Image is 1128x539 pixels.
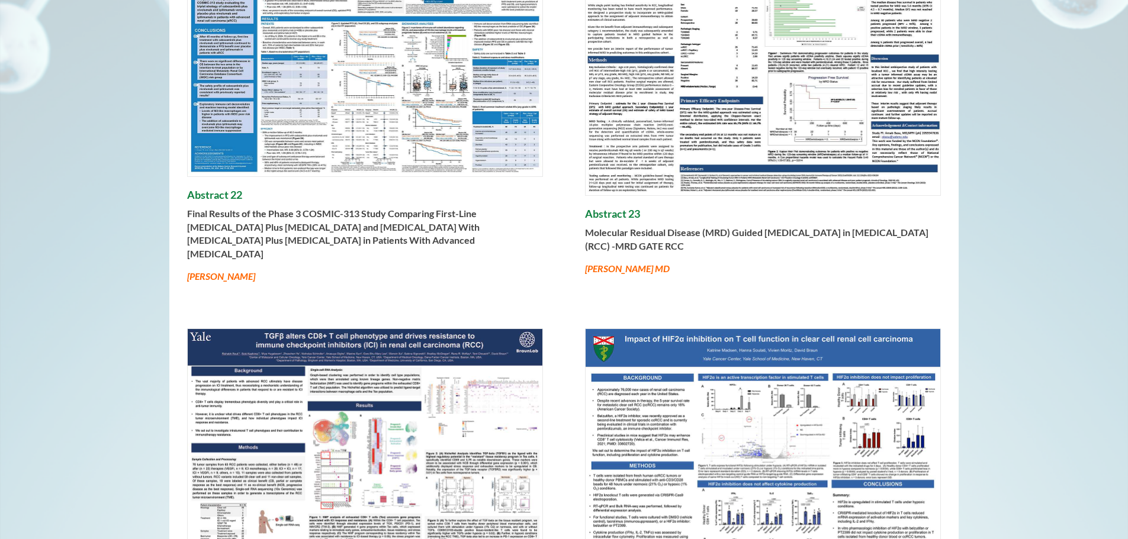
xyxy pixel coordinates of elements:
[187,270,255,282] em: [PERSON_NAME]
[585,227,928,251] strong: Molecular Residual Disease (MRD) Guided [MEDICAL_DATA] in [MEDICAL_DATA] (RCC) -MRD GATE RCC
[187,189,544,208] h4: Abstract 22
[585,208,941,227] h4: Abstract 23
[585,263,670,274] em: [PERSON_NAME] MD
[187,208,480,259] b: Final Results of the Phase 3 COSMIC-313 Study Comparing First-Line [MEDICAL_DATA] Plus [MEDICAL_D...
